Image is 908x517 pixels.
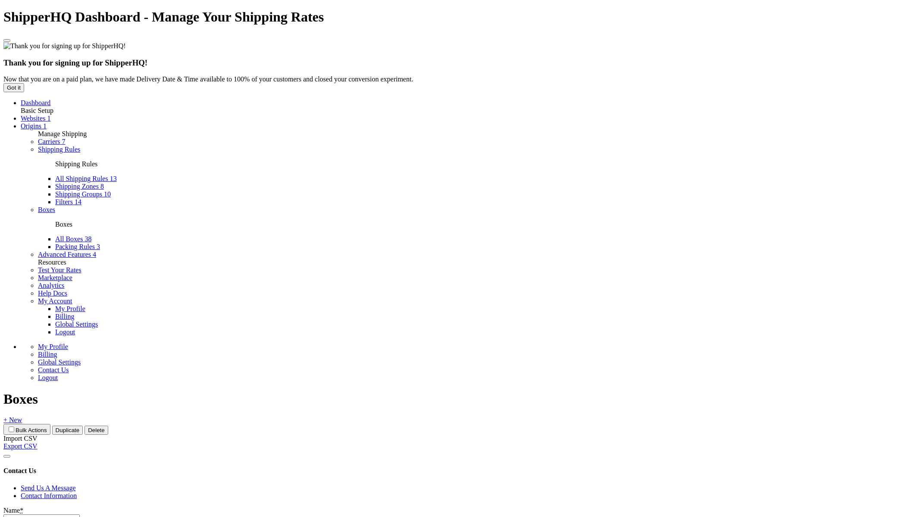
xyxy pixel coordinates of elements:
[38,266,905,274] li: Test Your Rates
[38,297,72,305] a: My Account
[38,297,905,336] li: My Account
[52,426,83,435] button: Duplicate
[38,274,72,281] a: Marketplace
[38,274,905,282] li: Marketplace
[21,115,50,122] a: Websites 1
[38,146,80,153] a: Shipping Rules
[93,251,96,258] span: 4
[21,115,45,122] span: Websites
[55,235,83,243] span: All Boxes
[55,183,905,190] li: Shipping Zones
[55,175,905,183] li: All Shipping Rules
[38,343,905,351] li: My Profile
[38,374,905,382] li: Logout
[55,305,905,313] li: My Profile
[55,243,905,251] li: Packing Rules
[55,198,73,206] span: Filters
[100,183,104,190] span: 8
[55,328,75,336] a: Logout
[38,138,66,145] a: Carriers 7
[55,221,905,228] p: Boxes
[21,122,47,130] a: Origins 1
[55,321,98,328] span: Global Settings
[3,9,905,25] h1: ShipperHQ Dashboard - Manage Your Shipping Rates
[38,358,905,366] li: Global Settings
[3,435,905,442] div: Import CSV
[38,282,905,290] li: Analytics
[38,358,81,366] a: Global Settings
[38,130,905,138] div: Manage Shipping
[3,58,905,68] h3: Thank you for signing up for ShipperHQ!
[55,160,905,168] p: Shipping Rules
[3,42,126,50] img: Thank you for signing up for ShipperHQ!
[85,426,108,435] button: Delete
[55,243,100,250] a: Packing Rules 3
[55,175,108,182] span: All Shipping Rules
[21,122,905,130] li: Origins
[38,251,905,258] li: Advanced Features
[3,75,905,83] div: Now that you are on a paid plan, we have made Delivery Date & Time available to 100% of your cust...
[3,416,22,424] span: + New
[38,282,64,289] a: Analytics
[55,305,85,312] a: My Profile
[21,107,905,115] div: Basic Setup
[3,83,24,92] button: Got it
[55,198,81,206] a: Filters 14
[38,266,81,274] a: Test Your Rates
[38,206,55,213] a: Boxes
[55,235,91,243] a: All Boxes 38
[38,351,905,358] li: Billing
[55,183,99,190] span: Shipping Zones
[21,492,77,499] a: Contact Information
[3,442,38,450] a: Export CSV
[3,424,50,435] button: Bulk Actions
[21,99,905,107] li: Dashboard
[55,183,104,190] a: Shipping Zones 8
[21,115,905,122] li: Websites
[38,290,67,297] a: Help Docs
[38,343,68,350] span: My Profile
[3,391,905,407] h1: Boxes
[55,190,905,198] li: Shipping Groups
[38,146,905,206] li: Shipping Rules
[21,122,41,130] span: Origins
[38,374,58,381] span: Logout
[43,122,47,130] span: 1
[55,243,95,250] span: Packing Rules
[85,235,91,243] span: 38
[38,351,57,358] a: Billing
[55,198,905,206] li: Filters
[38,290,905,297] li: Help Docs
[38,366,905,374] li: Contact Us
[3,467,905,475] h4: Contact Us
[55,313,74,320] a: Billing
[38,206,905,251] li: Boxes
[55,235,905,243] li: All Boxes
[97,243,100,250] span: 3
[62,138,66,145] span: 7
[21,484,76,492] a: Send Us A Message
[38,251,91,258] span: Advanced Features
[55,190,102,198] span: Shipping Groups
[38,366,69,374] a: Contact Us
[55,190,111,198] a: Shipping Groups 10
[55,313,905,321] li: Billing
[38,251,96,258] a: Advanced Features 4
[75,198,81,206] span: 14
[38,258,905,266] div: Resources
[20,507,23,514] abbr: required
[47,115,50,122] span: 1
[110,175,117,182] span: 13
